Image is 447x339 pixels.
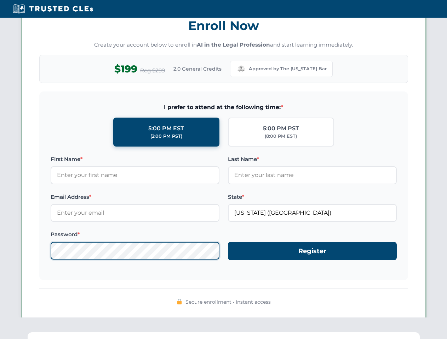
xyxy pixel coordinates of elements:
img: Trusted CLEs [11,4,95,14]
label: State [228,193,397,201]
input: Enter your email [51,204,219,222]
span: Approved by The [US_STATE] Bar [249,65,327,72]
span: I prefer to attend at the following time: [51,103,397,112]
input: Enter your last name [228,166,397,184]
button: Register [228,242,397,261]
strong: AI in the Legal Profession [197,41,270,48]
img: 🔒 [177,299,182,304]
div: 5:00 PM EST [148,124,184,133]
input: Enter your first name [51,166,219,184]
p: Create your account below to enroll in and start learning immediately. [39,41,408,49]
div: 5:00 PM PST [263,124,299,133]
span: Reg $299 [140,66,165,75]
input: Missouri (MO) [228,204,397,222]
div: (2:00 PM PST) [150,133,182,140]
span: Secure enrollment • Instant access [185,298,271,306]
label: First Name [51,155,219,163]
span: $199 [114,61,137,77]
label: Last Name [228,155,397,163]
span: 2.0 General Credits [173,65,222,73]
img: Missouri Bar [236,64,246,74]
h3: Enroll Now [39,14,408,37]
label: Password [51,230,219,239]
div: (8:00 PM EST) [265,133,297,140]
label: Email Address [51,193,219,201]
